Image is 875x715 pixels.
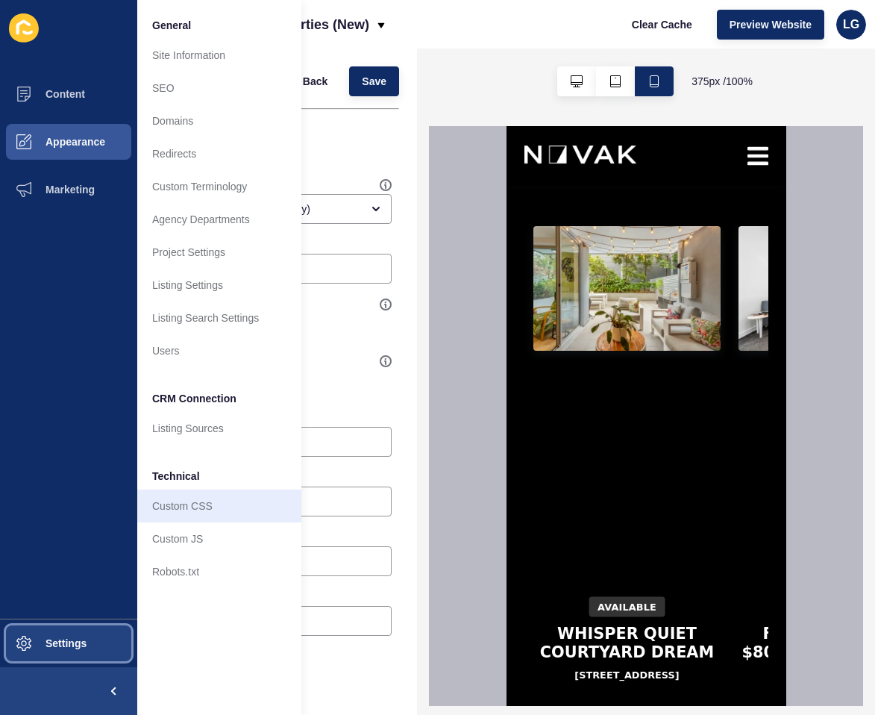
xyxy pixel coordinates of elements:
[82,470,159,490] div: Available
[137,203,301,236] a: Agency Departments
[152,391,236,406] span: CRM Connection
[152,469,200,484] span: Technical
[137,170,301,203] a: Custom Terminology
[303,74,327,89] span: Back
[730,17,812,32] span: Preview Website
[843,17,859,32] span: LG
[137,104,301,137] a: Domains
[362,74,386,89] span: Save
[27,100,214,473] a: Listing image
[232,100,419,225] img: Listing image
[68,542,172,556] p: [STREET_ADDRESS]
[137,302,301,334] a: Listing Search Settings
[349,66,399,96] button: Save
[691,74,753,89] span: 375 px / 100 %
[717,10,824,40] button: Preview Website
[137,72,301,104] a: SEO
[152,18,191,33] span: General
[232,100,419,473] a: Listing image
[27,499,214,536] a: WHISPER QUIET COURTYARD DREAM
[632,17,692,32] span: Clear Cache
[137,412,301,445] a: Listing Sources
[27,100,214,225] img: Listing image
[137,236,301,269] a: Project Settings
[18,19,130,40] img: logo
[137,39,301,72] a: Site Information
[137,269,301,302] a: Listing Settings
[278,66,341,96] button: <Back
[137,522,301,555] a: Custom JS
[232,499,419,536] a: For Sale | Guide $800,000 - $880,000
[137,334,301,367] a: Users
[137,137,301,170] a: Redirects
[18,4,130,56] a: logo
[619,10,705,40] button: Clear Cache
[137,555,301,588] a: Robots.txt
[137,490,301,522] a: Custom CSS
